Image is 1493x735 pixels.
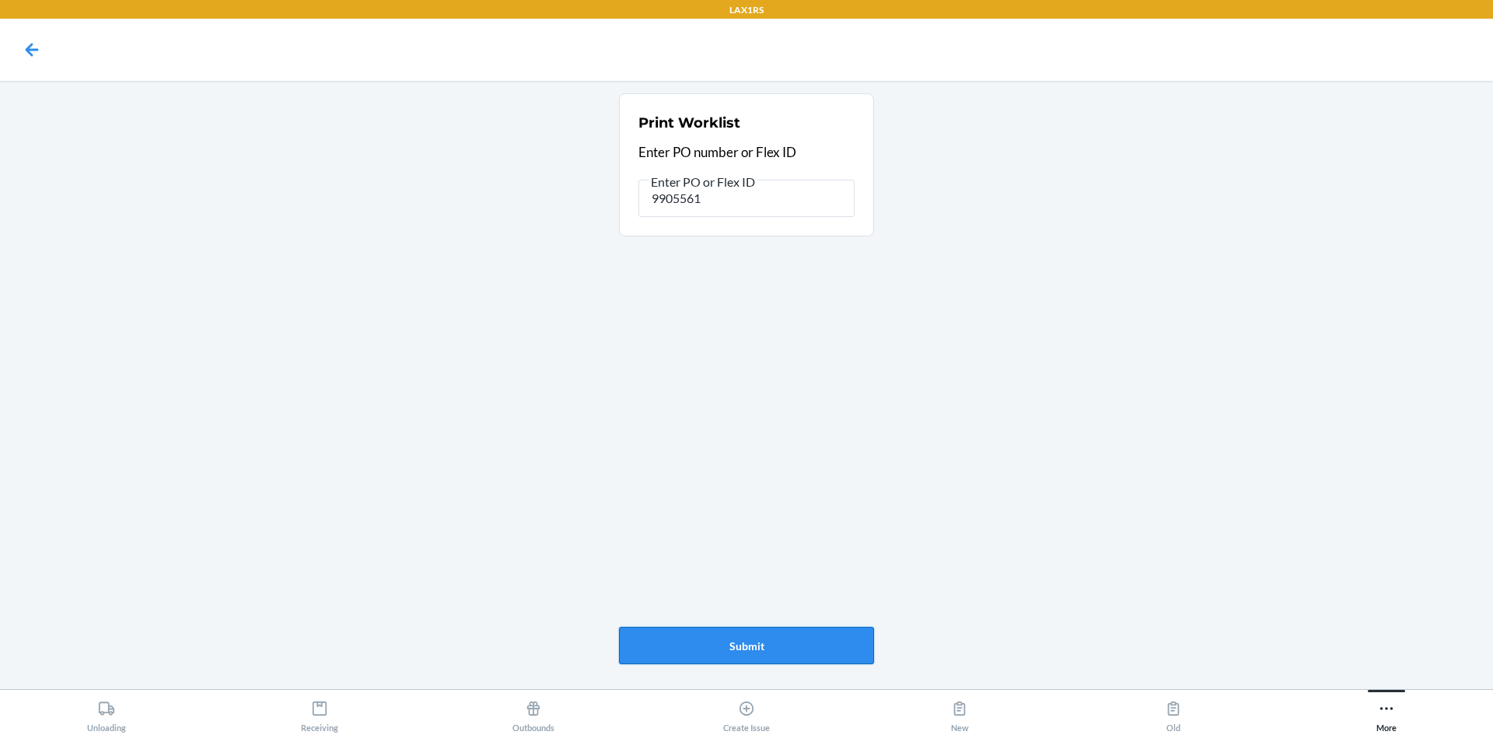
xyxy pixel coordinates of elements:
span: Enter PO or Flex ID [649,174,757,190]
button: New [853,690,1066,733]
button: Old [1066,690,1279,733]
div: Create Issue [723,694,770,733]
button: Receiving [213,690,426,733]
p: LAX1RS [729,3,764,17]
button: Submit [619,627,874,664]
h2: Print Worklist [638,113,740,133]
div: More [1376,694,1397,733]
div: Outbounds [512,694,554,733]
button: Create Issue [640,690,853,733]
button: Outbounds [427,690,640,733]
p: Enter PO number or Flex ID [638,142,855,163]
div: New [951,694,969,733]
div: Old [1165,694,1182,733]
button: More [1280,690,1493,733]
div: Unloading [87,694,126,733]
input: Enter PO or Flex ID [638,180,855,217]
div: Receiving [301,694,338,733]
